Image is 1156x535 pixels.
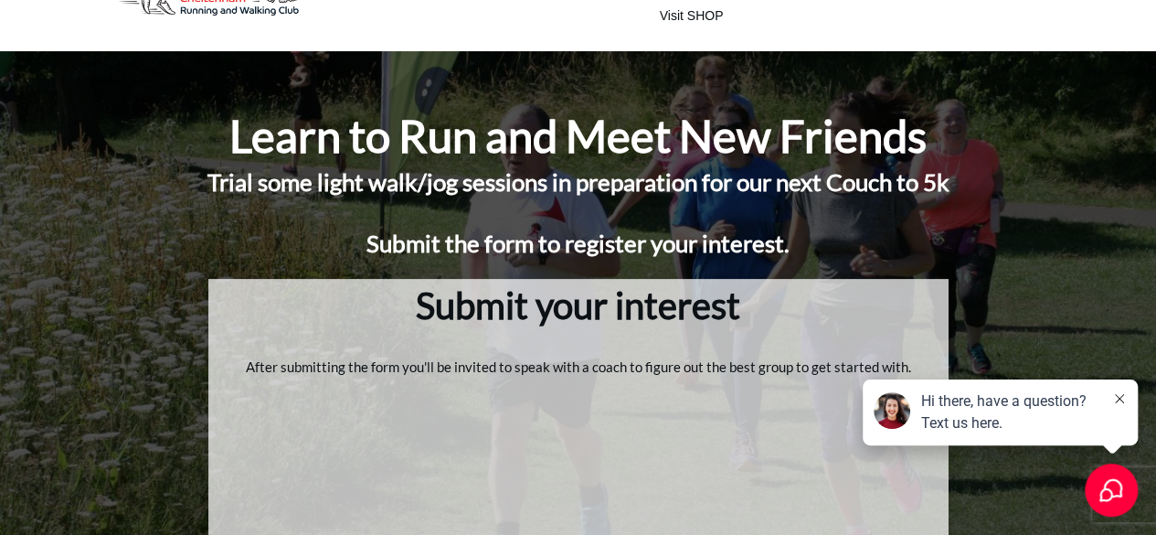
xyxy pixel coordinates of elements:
[229,107,927,166] h1: Learn to Run and Meet New Friends
[246,280,911,353] h3: Submit your interest
[207,229,949,260] h1: Submit the form to register your interest.
[246,355,911,379] p: After submitting the form you'll be invited to speak with a coach to figure out the best group to...
[660,3,724,28] a: Visit SHOP
[207,167,949,198] h1: Trial some light walk/jog sessions in preparation for our next Couch to 5k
